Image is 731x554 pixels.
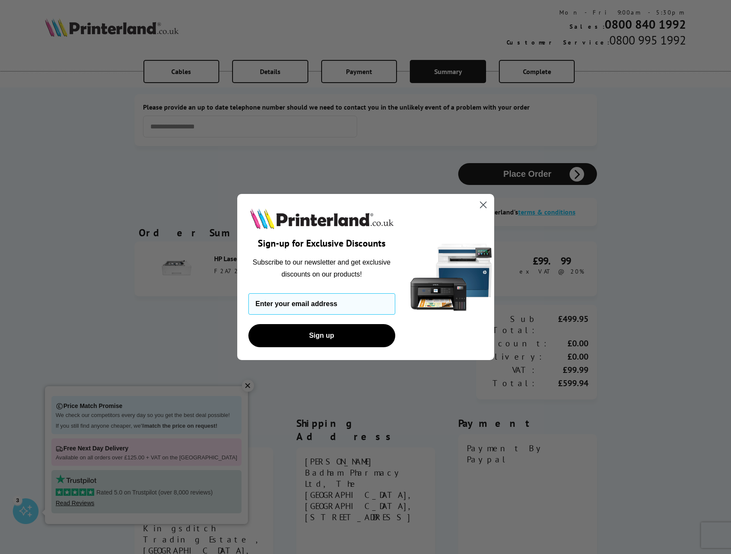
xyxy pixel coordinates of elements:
[248,293,395,315] input: Enter your email address
[248,324,395,347] button: Sign up
[258,237,385,249] span: Sign-up for Exclusive Discounts
[253,259,391,278] span: Subscribe to our newsletter and get exclusive discounts on our products!
[248,207,395,231] img: Printerland.co.uk
[409,194,494,360] img: 5290a21f-4df8-4860-95f4-ea1e8d0e8904.png
[476,197,491,212] button: Close dialog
